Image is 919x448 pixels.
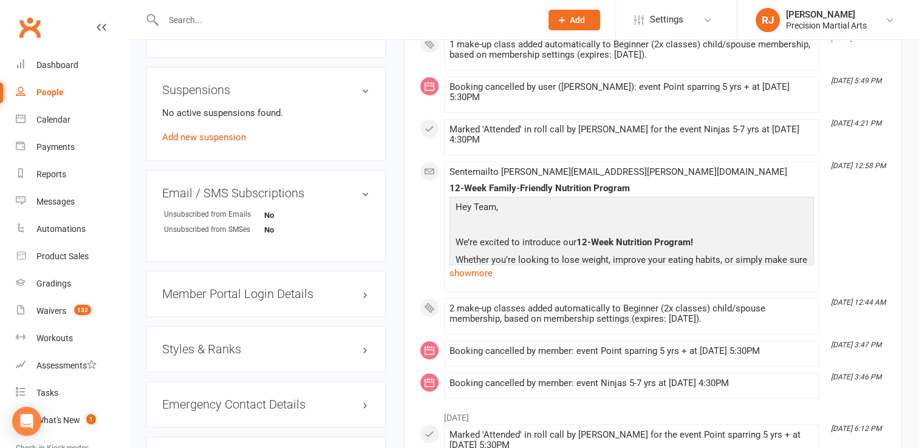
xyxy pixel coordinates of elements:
[36,251,89,261] div: Product Sales
[160,12,533,29] input: Search...
[162,132,246,143] a: Add new suspension
[16,352,128,379] a: Assessments
[449,378,814,389] div: Booking cancelled by member: event Ninjas 5-7 yrs at [DATE] 4:30PM
[36,361,97,370] div: Assessments
[16,243,128,270] a: Product Sales
[162,342,369,356] h3: Styles & Ranks
[16,106,128,134] a: Calendar
[16,325,128,352] a: Workouts
[449,265,814,282] a: show more
[36,279,71,288] div: Gradings
[74,305,91,315] span: 132
[831,424,881,433] i: [DATE] 6:12 PM
[264,211,334,220] strong: No
[36,169,66,179] div: Reports
[786,20,867,31] div: Precision Martial Arts
[16,407,128,434] a: What's New1
[36,142,75,152] div: Payments
[16,134,128,161] a: Payments
[36,87,64,97] div: People
[15,12,45,42] a: Clubworx
[831,76,881,85] i: [DATE] 5:49 PM
[453,253,811,285] p: Whether you’re looking to lose weight, improve your eating habits, or simply make sure you're get...
[449,82,814,103] div: Booking cancelled by user ([PERSON_NAME]): event Point sparring 5 yrs + at [DATE] 5:30PM
[453,235,811,253] p: We’re excited to introduce our
[162,83,369,97] h3: Suspensions
[16,379,128,407] a: Tasks
[264,225,334,234] strong: No
[12,407,41,436] div: Open Intercom Messenger
[831,119,881,127] i: [DATE] 4:21 PM
[16,52,128,79] a: Dashboard
[831,298,886,307] i: [DATE] 12:44 AM
[16,297,128,325] a: Waivers 132
[86,414,96,424] span: 1
[36,388,58,398] div: Tasks
[16,216,128,243] a: Automations
[786,9,867,20] div: [PERSON_NAME]
[36,306,66,316] div: Waivers
[420,405,886,424] li: [DATE]
[449,304,814,324] div: 2 make-up classes added automatically to Beginner (2x classes) child/spouse membership, based on ...
[36,224,86,234] div: Automations
[162,287,369,300] h3: Member Portal Login Details
[756,8,780,32] div: RJ
[16,270,128,297] a: Gradings
[16,79,128,106] a: People
[36,197,75,206] div: Messages
[162,186,369,200] h3: Email / SMS Subscriptions
[36,415,80,425] div: What's New
[449,183,814,194] div: 12-Week Family-Friendly Nutrition Program
[36,60,78,70] div: Dashboard
[548,10,600,30] button: Add
[162,398,369,411] h3: Emergency Contact Details
[164,209,264,220] div: Unsubscribed from Emails
[650,6,683,33] span: Settings
[831,341,881,349] i: [DATE] 3:47 PM
[576,237,693,248] span: 12-Week Nutrition Program!
[16,188,128,216] a: Messages
[449,124,814,145] div: Marked 'Attended' in roll call by [PERSON_NAME] for the event Ninjas 5-7 yrs at [DATE] 4:30PM
[831,161,886,170] i: [DATE] 12:58 PM
[570,15,585,25] span: Add
[449,39,814,60] div: 1 make-up class added automatically to Beginner (2x classes) child/spouse membership, based on me...
[36,333,73,343] div: Workouts
[16,161,128,188] a: Reports
[453,200,811,217] p: Hey Team,
[162,106,369,120] p: No active suspensions found.
[449,346,814,356] div: Booking cancelled by member: event Point sparring 5 yrs + at [DATE] 5:30PM
[831,373,881,381] i: [DATE] 3:46 PM
[36,115,70,124] div: Calendar
[449,166,787,177] span: Sent email to [PERSON_NAME][EMAIL_ADDRESS][PERSON_NAME][DOMAIN_NAME]
[164,224,264,236] div: Unsubscribed from SMSes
